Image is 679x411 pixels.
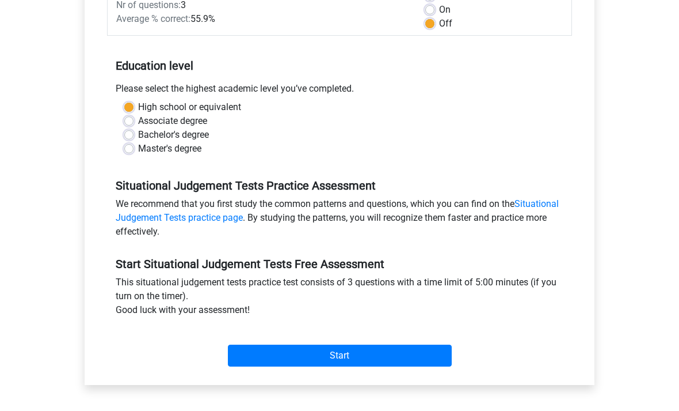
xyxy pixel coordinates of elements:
[138,114,207,128] label: Associate degree
[116,13,190,24] span: Average % correct:
[116,179,563,193] h5: Situational Judgement Tests Practice Assessment
[108,12,417,26] div: 55.9%
[116,257,563,271] h5: Start Situational Judgement Tests Free Assessment
[439,17,452,31] label: Off
[228,345,452,367] input: Start
[138,142,201,156] label: Master's degree
[107,197,572,243] div: We recommend that you first study the common patterns and questions, which you can find on the . ...
[107,276,572,322] div: This situational judgement tests practice test consists of 3 questions with a time limit of 5:00 ...
[138,100,241,114] label: High school or equivalent
[116,54,563,77] h5: Education level
[107,82,572,100] div: Please select the highest academic level you’ve completed.
[439,3,451,17] label: On
[138,128,209,142] label: Bachelor's degree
